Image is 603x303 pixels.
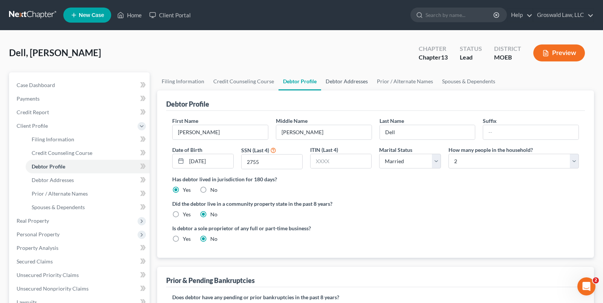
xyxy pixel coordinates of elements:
a: Help [507,8,533,22]
label: Last Name [380,117,404,125]
label: First Name [172,117,198,125]
span: 13 [441,54,448,61]
div: okay thanks, I am gonna try it again [37,142,145,158]
div: Sounds good! [6,164,54,181]
input: XXXX [242,155,302,169]
span: Filing Information [32,136,74,142]
div: MOEB [494,53,521,62]
a: Client Portal [145,8,194,22]
input: MM/DD/YYYY [187,154,233,168]
button: Home [132,3,146,17]
div: Debtor Profile [166,99,209,109]
div: okay, it finally tapped out and said "Oh No!" [33,79,139,94]
label: How many people in the household? [448,146,533,154]
div: District [494,44,521,53]
a: Credit Counseling Course [209,72,279,90]
a: Property Analysis [11,241,150,255]
a: Home [113,8,145,22]
a: Unsecured Nonpriority Claims [11,282,150,295]
span: 2 [593,277,599,283]
a: Spouses & Dependents [26,200,150,214]
input: -- [380,125,475,139]
button: Preview [533,44,585,61]
a: Debtor Addresses [26,173,150,187]
span: Dell, [PERSON_NAME] [9,47,101,58]
div: Lindsey says… [6,104,145,142]
span: Case Dashboard [17,82,55,88]
a: Spouses & Dependents [438,72,500,90]
span: Credit Report [17,109,49,115]
div: Chapter [419,44,448,53]
div: its idled at 99% [92,58,145,74]
a: Credit Counseling Course [26,146,150,160]
label: No [210,211,217,218]
div: Maxwell says… [6,142,145,164]
input: M.I [276,125,372,139]
input: Search by name... [425,8,494,22]
a: Secured Claims [11,255,150,268]
label: ITIN (Last 4) [310,146,338,154]
div: Lindsey says… [6,164,145,182]
label: Middle Name [276,117,308,125]
button: Upload attachment [36,245,42,251]
label: Yes [183,186,191,194]
div: okay thanks, I am gonna try it again [43,146,139,154]
div: Chapter [419,53,448,62]
div: Maxwell says… [6,58,145,75]
input: -- [483,125,579,139]
button: Send a message… [129,242,141,254]
label: Is debtor a sole proprietor of any full or part-time business? [172,224,372,232]
div: Status [460,44,482,53]
a: Prior / Alternate Names [26,187,150,200]
div: HI [PERSON_NAME]! I just saw that filing error come through. I will investigate and report back! [12,109,118,131]
a: Case Dashboard [11,78,150,92]
span: Personal Property [17,231,60,237]
span: Unsecured Priority Claims [17,272,79,278]
label: Does debtor have any pending or prior bankruptcies in the past 8 years? [172,293,579,301]
div: [PERSON_NAME] [95,45,139,52]
button: Gif picker [24,245,30,251]
label: Date of Birth [172,146,202,154]
a: Unsecured Priority Claims [11,268,150,282]
a: Debtor Profile [279,72,321,90]
div: Maxwell says… [6,40,145,58]
span: Property Analysis [17,245,58,251]
span: Unsecured Nonpriority Claims [17,285,89,292]
div: its idled at 99% [98,62,139,70]
img: Profile image for Operator [21,4,34,16]
a: Debtor Addresses [321,72,372,90]
div: Lindsey says… [6,181,145,233]
span: Credit Counseling Course [32,150,92,156]
label: Yes [183,211,191,218]
a: Prior / Alternate Names [372,72,438,90]
label: No [210,235,217,243]
textarea: Message… [6,230,144,242]
div: Maxwell says… [6,75,145,104]
span: Debtor Profile [32,163,65,170]
a: Payments [11,92,150,106]
span: Prior / Alternate Names [32,190,88,197]
div: okay, it finally tapped out and said "Oh No!" [27,75,145,98]
span: Debtor Addresses [32,177,74,183]
input: -- [173,125,268,139]
a: Filing Information [157,72,209,90]
a: Groswald Law, LLC [533,8,594,22]
label: No [210,186,217,194]
label: SSN (Last 4) [241,146,269,154]
button: go back [5,3,19,17]
span: Real Property [17,217,49,224]
label: Has debtor lived in jurisdiction for 180 days? [172,175,579,183]
span: Spouses & Dependents [32,204,85,210]
div: [PERSON_NAME] [89,40,145,57]
label: Yes [183,235,191,243]
span: Payments [17,95,40,102]
span: New Case [79,12,104,18]
iframe: Intercom live chat [577,277,595,295]
a: Debtor Profile [26,160,150,173]
div: Lead [460,53,482,62]
a: Filing Information [26,133,150,146]
h1: Operator [37,7,63,13]
div: Prior & Pending Bankruptcies [166,276,255,285]
button: Emoji picker [12,245,18,251]
input: XXXX [311,154,371,168]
